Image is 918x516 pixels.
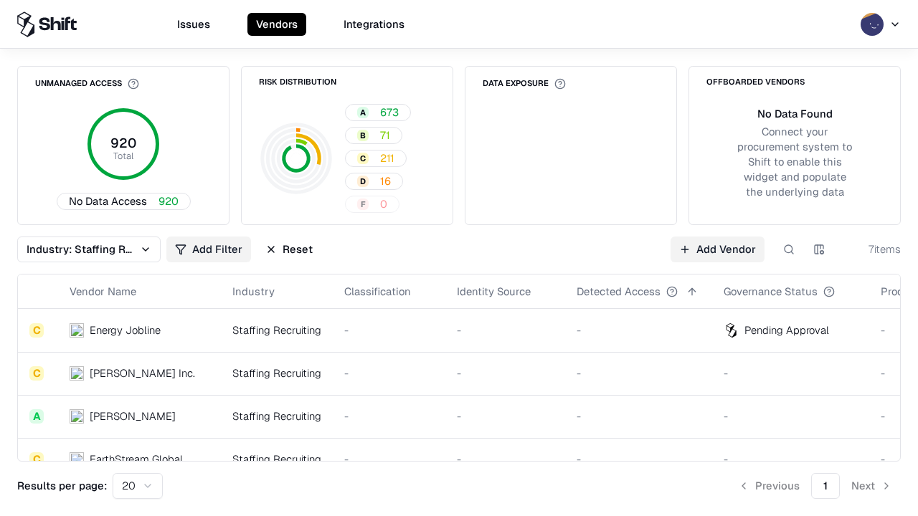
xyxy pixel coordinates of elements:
[29,323,44,338] div: C
[90,322,161,338] div: Energy Jobline
[577,451,701,467] div: -
[257,236,321,262] button: Reset
[357,153,369,164] div: C
[380,128,390,143] span: 71
[357,176,369,187] div: D
[457,365,554,381] div: -
[17,236,161,262] button: Industry: Staffing Recruiting
[357,107,369,118] div: A
[158,193,179,209] span: 920
[232,451,321,467] div: Staffing Recruiting
[577,322,701,338] div: -
[724,408,858,424] div: -
[169,13,219,36] button: Issues
[70,284,136,299] div: Vendor Name
[70,409,84,424] img: Henderson Scott
[27,242,134,257] span: Industry: Staffing Recruiting
[344,284,411,299] div: Classification
[70,366,84,381] img: Mitchell Martin Inc.
[232,365,321,381] div: Staffing Recruiting
[744,322,829,338] div: Pending Approval
[247,13,306,36] button: Vendors
[577,408,701,424] div: -
[706,78,805,86] div: Offboarded Vendors
[70,452,84,467] img: EarthStream Global
[577,284,661,299] div: Detected Access
[345,127,402,144] button: B71
[357,130,369,141] div: B
[757,106,833,121] div: No Data Found
[724,284,818,299] div: Governance Status
[724,365,858,381] div: -
[380,173,391,188] span: 16
[483,78,566,90] div: Data Exposure
[57,193,191,210] button: No Data Access920
[17,478,107,493] p: Results per page:
[232,322,321,338] div: Staffing Recruiting
[344,451,434,467] div: -
[113,150,133,162] tspan: Total
[380,150,394,166] span: 211
[724,451,858,467] div: -
[232,408,321,424] div: Staffing Recruiting
[232,284,275,299] div: Industry
[90,408,176,424] div: [PERSON_NAME]
[29,452,44,467] div: C
[380,105,399,120] span: 673
[29,366,44,381] div: C
[457,284,531,299] div: Identity Source
[90,451,183,467] div: EarthStream Global
[335,13,413,36] button: Integrations
[345,173,403,190] button: D16
[344,408,434,424] div: -
[90,365,195,381] div: [PERSON_NAME] Inc.
[29,409,44,424] div: A
[457,322,554,338] div: -
[69,193,147,209] span: No Data Access
[577,365,701,381] div: -
[259,78,336,86] div: Risk Distribution
[457,451,554,467] div: -
[166,236,251,262] button: Add Filter
[843,242,901,257] div: 7 items
[729,473,901,499] nav: pagination
[457,408,554,424] div: -
[345,104,411,121] button: A673
[345,150,407,167] button: C211
[110,135,136,151] tspan: 920
[344,365,434,381] div: -
[35,78,139,90] div: Unmanaged Access
[811,473,840,499] button: 1
[344,322,434,338] div: -
[671,236,765,262] a: Add Vendor
[735,124,854,200] div: Connect your procurement system to Shift to enable this widget and populate the underlying data
[70,323,84,338] img: Energy Jobline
